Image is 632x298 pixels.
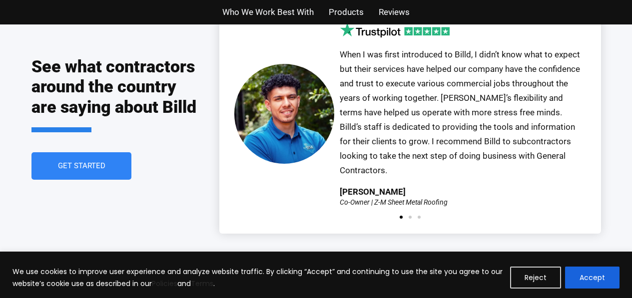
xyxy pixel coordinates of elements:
[234,22,586,205] div: 1 / 3
[379,5,410,19] a: Reviews
[191,279,213,289] a: Terms
[400,216,403,219] span: Go to slide 1
[418,216,421,219] span: Go to slide 3
[340,49,580,175] span: When I was first introduced to Billd, I didn’t know what to expect but their services have helped...
[340,199,448,206] div: Co-Owner | Z-M Sheet Metal Roofing
[12,266,503,290] p: We use cookies to improve user experience and analyze website traffic. By clicking “Accept” and c...
[340,188,406,196] div: [PERSON_NAME]
[510,267,561,289] button: Reject
[57,162,105,170] span: Get Started
[409,216,412,219] span: Go to slide 2
[152,279,177,289] a: Policies
[31,152,131,180] a: Get Started
[31,56,199,132] h2: See what contractors around the country are saying about Billd
[329,5,364,19] a: Products
[222,5,314,19] a: Who We Work Best With
[565,267,620,289] button: Accept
